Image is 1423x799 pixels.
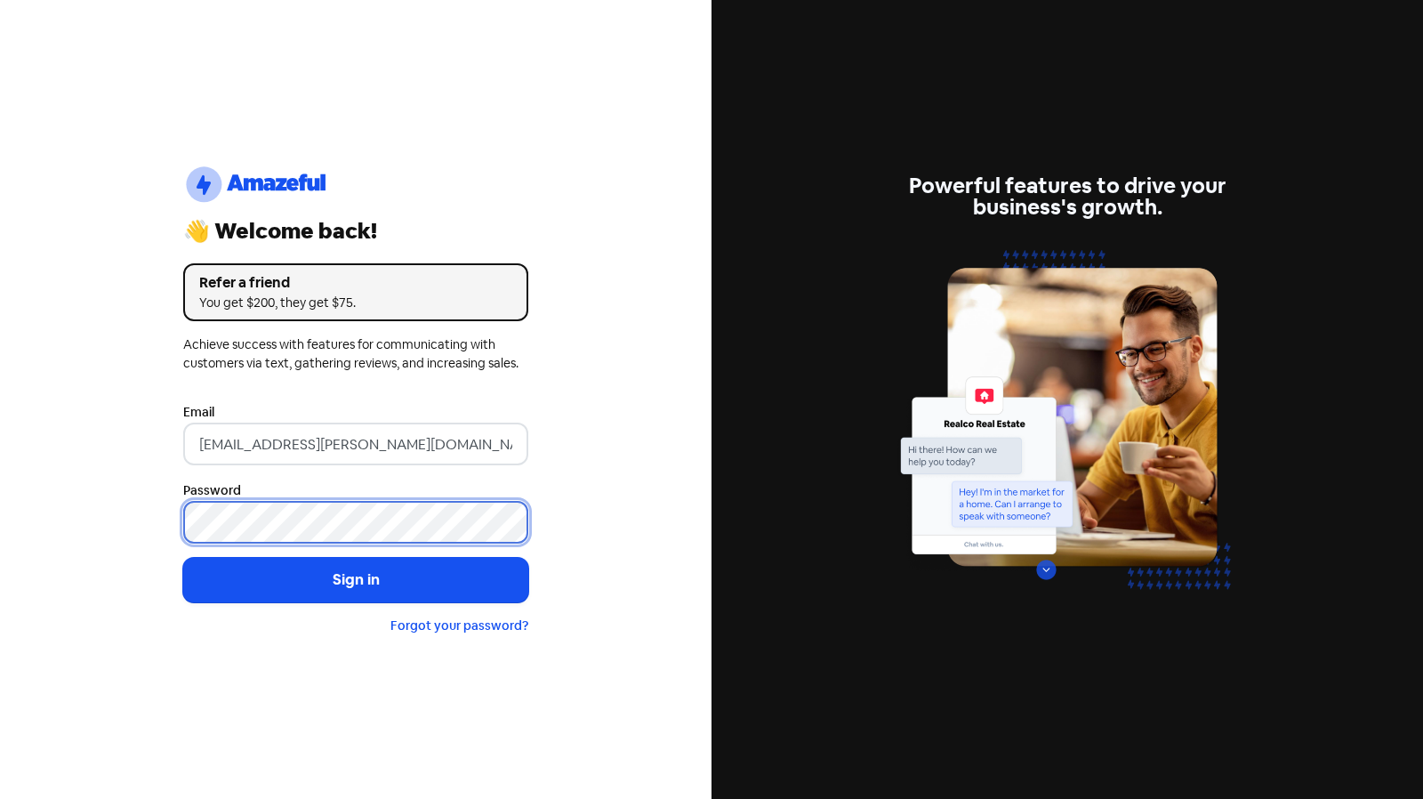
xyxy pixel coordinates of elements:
img: web-chat [895,239,1240,623]
input: Enter your email address... [183,423,528,465]
label: Password [183,481,241,500]
div: Powerful features to drive your business's growth. [895,175,1240,218]
div: 👋 Welcome back! [183,221,528,242]
a: Forgot your password? [390,617,528,634]
button: Sign in [183,558,528,602]
div: Achieve success with features for communicating with customers via text, gathering reviews, and i... [183,335,528,373]
div: Refer a friend [199,272,512,294]
label: Email [183,403,214,422]
div: You get $200, they get $75. [199,294,512,312]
